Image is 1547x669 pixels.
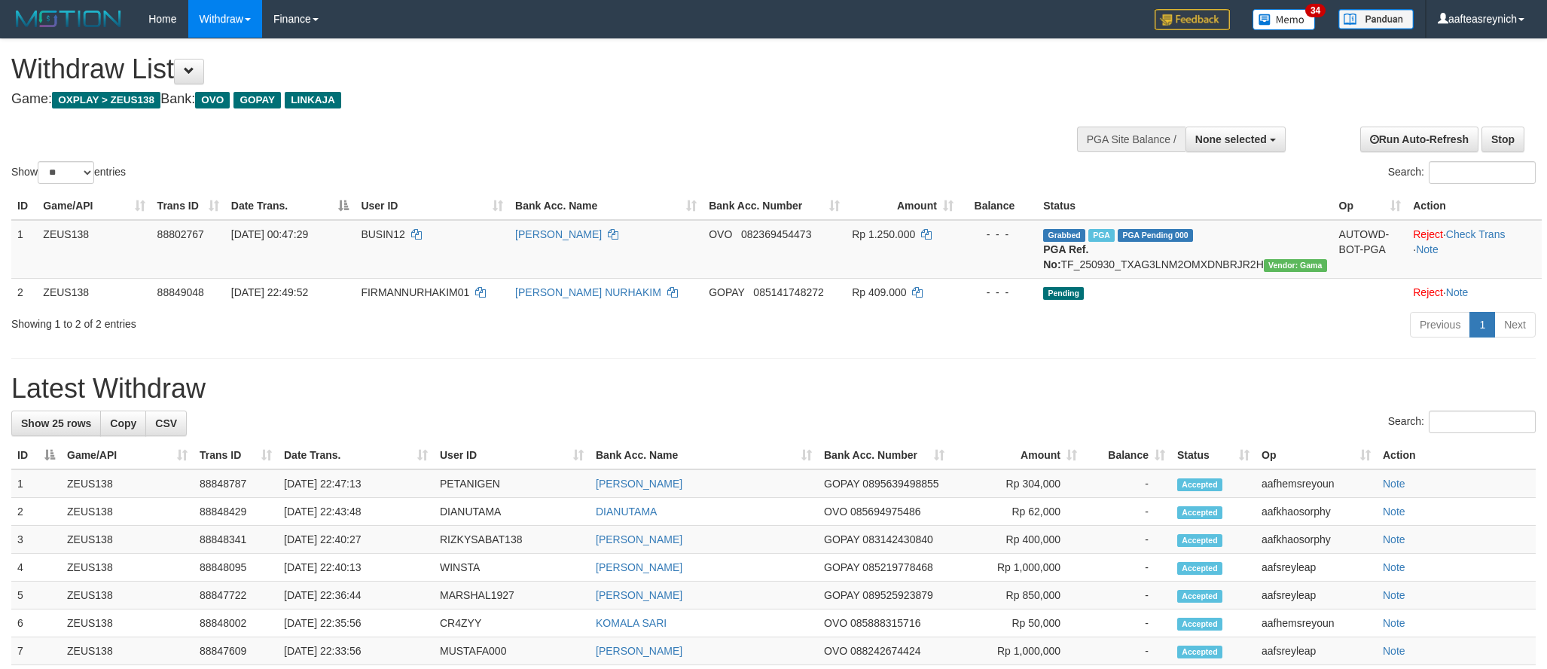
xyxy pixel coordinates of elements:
td: MUSTAFA000 [434,637,590,665]
td: 2 [11,278,37,306]
th: Date Trans.: activate to sort column descending [225,192,355,220]
td: ZEUS138 [61,498,194,526]
td: 88848787 [194,469,278,498]
span: Accepted [1177,618,1222,631]
h1: Latest Withdraw [11,374,1536,404]
span: OVO [195,92,230,108]
td: [DATE] 22:33:56 [278,637,434,665]
th: Game/API: activate to sort column ascending [61,441,194,469]
span: CSV [155,417,177,429]
th: User ID: activate to sort column ascending [355,192,509,220]
span: Accepted [1177,478,1222,491]
a: [PERSON_NAME] [596,645,682,657]
input: Search: [1429,411,1536,433]
span: Show 25 rows [21,417,91,429]
span: Copy [110,417,136,429]
span: None selected [1195,133,1267,145]
th: Op: activate to sort column ascending [1256,441,1377,469]
span: [DATE] 22:49:52 [231,286,308,298]
span: OVO [709,228,732,240]
span: [DATE] 00:47:29 [231,228,308,240]
span: 88849048 [157,286,204,298]
span: 88802767 [157,228,204,240]
th: Action [1377,441,1536,469]
th: Op: activate to sort column ascending [1333,192,1408,220]
td: ZEUS138 [37,278,151,306]
td: Rp 62,000 [950,498,1083,526]
td: ZEUS138 [61,526,194,554]
a: [PERSON_NAME] [596,561,682,573]
th: User ID: activate to sort column ascending [434,441,590,469]
th: Balance: activate to sort column ascending [1083,441,1171,469]
div: - - - [966,227,1031,242]
label: Search: [1388,161,1536,184]
span: Copy 089525923879 to clipboard [862,589,932,601]
td: 88847609 [194,637,278,665]
td: 7 [11,637,61,665]
span: OVO [824,645,847,657]
td: 4 [11,554,61,582]
span: Copy 083142430840 to clipboard [862,533,932,545]
span: Copy 088242674424 to clipboard [850,645,920,657]
td: - [1083,609,1171,637]
a: Previous [1410,312,1470,338]
span: GOPAY [824,589,859,601]
td: 6 [11,609,61,637]
a: Note [1383,617,1405,629]
a: Note [1446,286,1469,298]
a: CSV [145,411,187,436]
td: 88848095 [194,554,278,582]
th: Amount: activate to sort column ascending [950,441,1083,469]
td: aafsreyleap [1256,554,1377,582]
span: Accepted [1177,590,1222,603]
td: · · [1407,220,1542,279]
th: Trans ID: activate to sort column ascending [194,441,278,469]
a: Run Auto-Refresh [1360,127,1478,152]
span: BUSIN12 [361,228,404,240]
th: ID: activate to sort column descending [11,441,61,469]
td: 88848341 [194,526,278,554]
td: [DATE] 22:40:27 [278,526,434,554]
a: [PERSON_NAME] [596,533,682,545]
td: WINSTA [434,554,590,582]
td: - [1083,637,1171,665]
a: Reject [1413,228,1443,240]
span: Copy 082369454473 to clipboard [741,228,811,240]
td: PETANIGEN [434,469,590,498]
b: PGA Ref. No: [1043,243,1088,270]
a: [PERSON_NAME] [596,478,682,490]
th: Balance [960,192,1037,220]
td: · [1407,278,1542,306]
a: Check Trans [1446,228,1506,240]
a: KOMALA SARI [596,617,667,629]
td: aafsreyleap [1256,582,1377,609]
td: [DATE] 22:40:13 [278,554,434,582]
span: FIRMANNURHAKIM01 [361,286,469,298]
a: Reject [1413,286,1443,298]
td: aafkhaosorphy [1256,526,1377,554]
td: 1 [11,220,37,279]
a: Show 25 rows [11,411,101,436]
td: ZEUS138 [61,637,194,665]
a: DIANUTAMA [596,506,657,518]
span: Marked by aafsreyleap [1088,229,1115,242]
td: Rp 850,000 [950,582,1083,609]
td: 2 [11,498,61,526]
a: 1 [1469,312,1495,338]
th: Amount: activate to sort column ascending [846,192,960,220]
td: DIANUTAMA [434,498,590,526]
td: 88847722 [194,582,278,609]
td: ZEUS138 [61,469,194,498]
img: panduan.png [1338,9,1414,29]
td: 88848002 [194,609,278,637]
span: Rp 409.000 [852,286,906,298]
a: Copy [100,411,146,436]
td: AUTOWD-BOT-PGA [1333,220,1408,279]
th: Action [1407,192,1542,220]
span: Copy 085694975486 to clipboard [850,506,920,518]
label: Show entries [11,161,126,184]
span: GOPAY [233,92,281,108]
td: [DATE] 22:43:48 [278,498,434,526]
img: Button%20Memo.svg [1253,9,1316,30]
img: Feedback.jpg [1155,9,1230,30]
